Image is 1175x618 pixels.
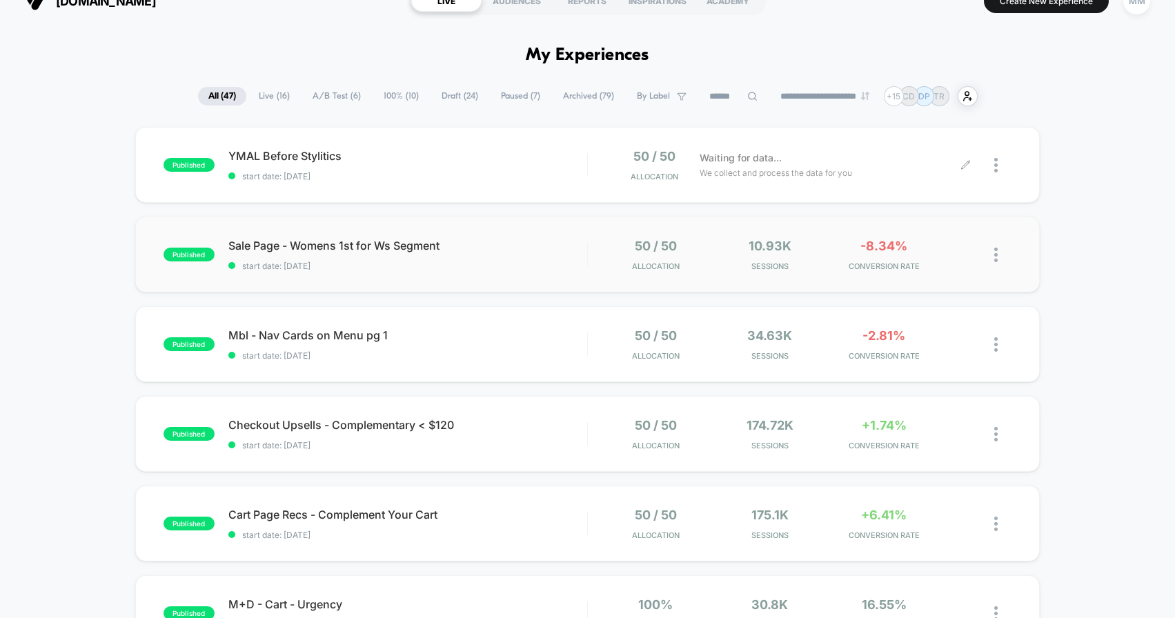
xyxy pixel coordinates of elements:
span: 174.72k [747,418,793,432]
span: Mbl - Nav Cards on Menu pg 1 [228,328,587,342]
div: + 15 [884,86,904,106]
p: TR [934,91,945,101]
span: published [164,337,215,351]
span: 100% [638,597,673,612]
span: Allocation [632,530,680,540]
span: By Label [637,91,670,101]
span: 50 / 50 [633,149,675,163]
span: Sessions [716,351,824,361]
span: YMAL Before Stylitics [228,149,587,163]
span: Live ( 16 ) [248,87,300,106]
span: Sessions [716,261,824,271]
span: 50 / 50 [635,508,677,522]
span: published [164,158,215,172]
span: CONVERSION RATE [830,441,938,450]
span: Sale Page - Womens 1st for Ws Segment [228,239,587,252]
span: A/B Test ( 6 ) [302,87,371,106]
span: start date: [DATE] [228,440,587,450]
span: CONVERSION RATE [830,530,938,540]
span: 50 / 50 [635,418,677,432]
img: end [861,92,869,100]
span: Paused ( 7 ) [491,87,551,106]
span: 50 / 50 [635,328,677,343]
img: close [994,427,998,441]
h1: My Experiences [526,46,649,66]
span: start date: [DATE] [228,261,587,271]
span: start date: [DATE] [228,171,587,181]
span: 175.1k [751,508,789,522]
span: Allocation [632,441,680,450]
span: Archived ( 79 ) [553,87,624,106]
span: start date: [DATE] [228,530,587,540]
span: Allocation [631,172,678,181]
span: We collect and process the data for you [700,166,852,179]
span: Waiting for data... [700,150,782,166]
span: -2.81% [862,328,905,343]
p: CD [902,91,915,101]
span: published [164,517,215,530]
span: published [164,427,215,441]
span: 16.55% [862,597,907,612]
img: close [994,517,998,531]
span: 50 / 50 [635,239,677,253]
span: +6.41% [861,508,907,522]
span: published [164,248,215,261]
span: 100% ( 10 ) [373,87,429,106]
img: close [994,337,998,352]
span: 10.93k [749,239,791,253]
span: Checkout Upsells - Complementary < $120 [228,418,587,432]
span: CONVERSION RATE [830,261,938,271]
img: close [994,158,998,172]
span: Sessions [716,441,824,450]
span: Sessions [716,530,824,540]
span: 30.8k [751,597,788,612]
span: -8.34% [860,239,907,253]
span: +1.74% [862,418,907,432]
span: All ( 47 ) [198,87,246,106]
span: Allocation [632,261,680,271]
span: Draft ( 24 ) [431,87,488,106]
span: start date: [DATE] [228,350,587,361]
span: Cart Page Recs - Complement Your Cart [228,508,587,521]
img: close [994,248,998,262]
span: Allocation [632,351,680,361]
span: CONVERSION RATE [830,351,938,361]
span: 34.63k [747,328,792,343]
p: DP [918,91,930,101]
span: M+D - Cart - Urgency [228,597,587,611]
